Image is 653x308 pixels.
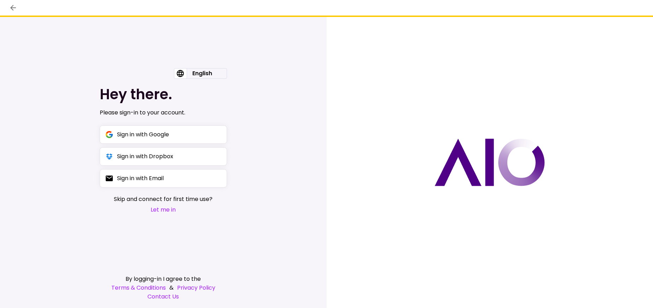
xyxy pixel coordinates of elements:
[7,2,19,14] button: back
[114,195,212,203] span: Skip and connect for first time use?
[100,108,227,117] div: Please sign-in to your account.
[100,169,227,188] button: Sign in with Email
[117,130,169,139] div: Sign in with Google
[100,125,227,144] button: Sign in with Google
[100,86,227,103] h1: Hey there.
[100,292,227,301] a: Contact Us
[187,69,218,78] div: English
[111,283,166,292] a: Terms & Conditions
[100,274,227,283] div: By logging-in I agree to the
[117,152,173,161] div: Sign in with Dropbox
[117,174,164,183] div: Sign in with Email
[114,205,212,214] button: Let me in
[100,283,227,292] div: &
[435,138,545,186] img: AIO logo
[177,283,215,292] a: Privacy Policy
[100,147,227,166] button: Sign in with Dropbox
